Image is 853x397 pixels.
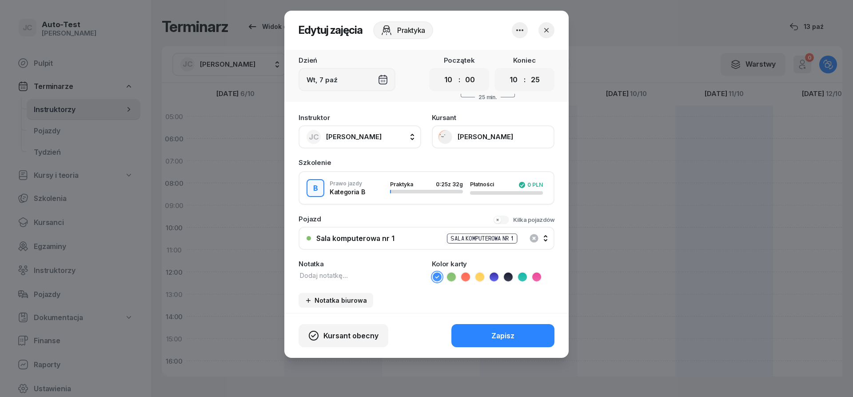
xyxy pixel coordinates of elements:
button: Kursant obecny [299,324,388,347]
span: JC [309,133,319,141]
button: Sala komputerowa nr 1Sala komputerowa nr 1 [299,227,554,250]
div: : [458,74,460,85]
button: Notatka biurowa [299,293,373,308]
span: Kursant obecny [323,332,379,340]
h2: Edytuj zajęcia [299,23,363,37]
button: JC[PERSON_NAME] [299,125,421,148]
button: Kilka pojazdów [493,216,554,224]
div: Sala komputerowa nr 1 [316,234,395,243]
div: Zapisz [491,332,514,340]
div: Sala komputerowa nr 1 [447,233,517,244]
button: [PERSON_NAME] [432,125,554,148]
button: Zapisz [451,324,554,347]
div: : [524,74,526,85]
span: [PERSON_NAME] [326,132,382,141]
div: Notatka biurowa [305,297,367,304]
div: Kilka pojazdów [513,217,554,223]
